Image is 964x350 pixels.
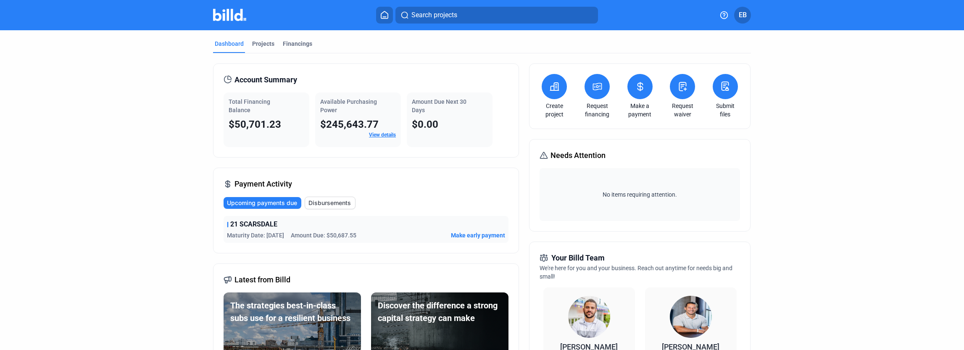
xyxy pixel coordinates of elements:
[229,118,281,130] span: $50,701.23
[234,74,297,86] span: Account Summary
[305,197,356,209] button: Disbursements
[369,132,396,138] a: View details
[213,9,246,21] img: Billd Company Logo
[230,299,354,324] div: The strategies best-in-class subs use for a resilient business
[411,10,457,20] span: Search projects
[739,10,747,20] span: EB
[540,102,569,118] a: Create project
[229,98,270,113] span: Total Financing Balance
[230,219,277,229] span: 21 SCARSDALE
[252,39,274,48] div: Projects
[215,39,244,48] div: Dashboard
[625,102,655,118] a: Make a payment
[582,102,612,118] a: Request financing
[540,265,732,280] span: We're here for you and your business. Reach out anytime for needs big and small!
[451,231,505,239] button: Make early payment
[395,7,598,24] button: Search projects
[568,296,610,338] img: Relationship Manager
[320,118,379,130] span: $245,643.77
[668,102,697,118] a: Request waiver
[550,150,606,161] span: Needs Attention
[227,199,297,207] span: Upcoming payments due
[291,231,356,239] span: Amount Due: $50,687.55
[543,190,736,199] span: No items requiring attention.
[320,98,377,113] span: Available Purchasing Power
[234,178,292,190] span: Payment Activity
[227,231,284,239] span: Maturity Date: [DATE]
[283,39,312,48] div: Financings
[378,299,502,324] div: Discover the difference a strong capital strategy can make
[711,102,740,118] a: Submit files
[551,252,605,264] span: Your Billd Team
[224,197,301,209] button: Upcoming payments due
[734,7,751,24] button: EB
[670,296,712,338] img: Territory Manager
[412,98,466,113] span: Amount Due Next 30 Days
[412,118,438,130] span: $0.00
[308,199,351,207] span: Disbursements
[234,274,290,286] span: Latest from Billd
